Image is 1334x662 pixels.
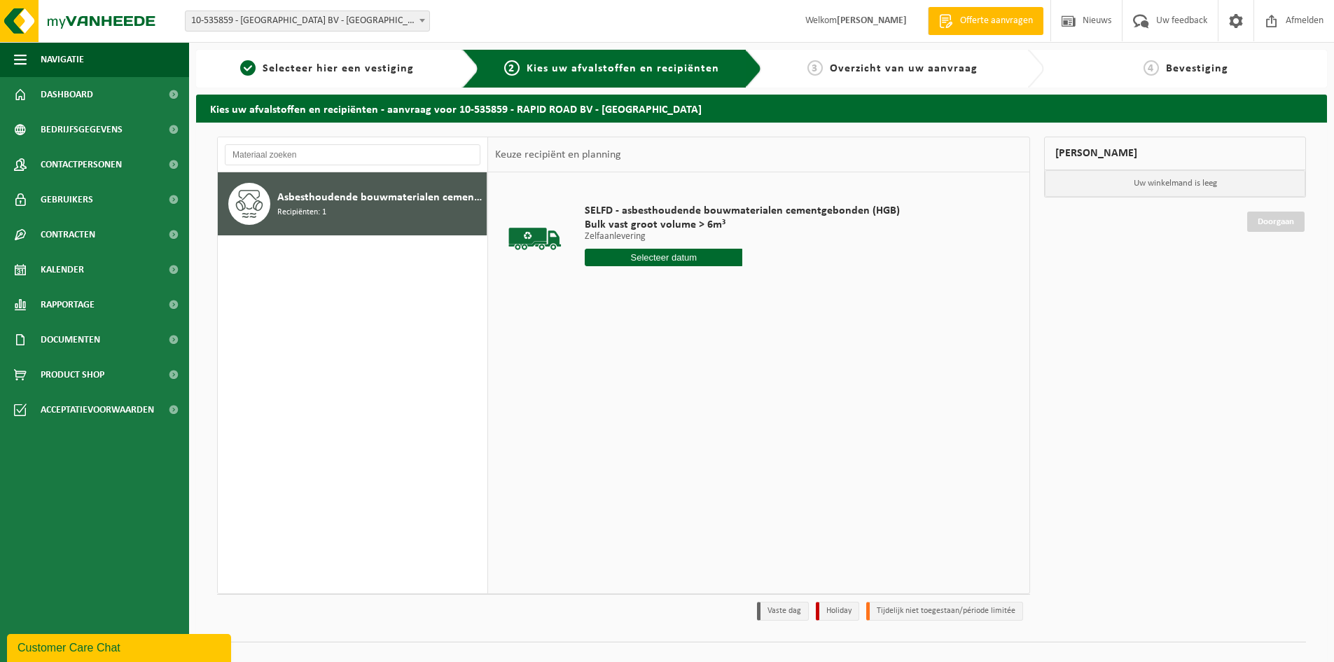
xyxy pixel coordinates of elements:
[41,392,154,427] span: Acceptatievoorwaarden
[41,217,95,252] span: Contracten
[263,63,414,74] span: Selecteer hier een vestiging
[585,204,900,218] span: SELFD - asbesthoudende bouwmaterialen cementgebonden (HGB)
[585,218,900,232] span: Bulk vast groot volume > 6m³
[807,60,823,76] span: 3
[218,172,487,235] button: Asbesthoudende bouwmaterialen cementgebonden (hechtgebonden) Recipiënten: 1
[1144,60,1159,76] span: 4
[277,206,326,219] span: Recipiënten: 1
[41,42,84,77] span: Navigatie
[816,602,859,621] li: Holiday
[41,287,95,322] span: Rapportage
[585,249,742,266] input: Selecteer datum
[240,60,256,76] span: 1
[488,137,628,172] div: Keuze recipiënt en planning
[185,11,430,32] span: 10-535859 - RAPID ROAD BV - KOOIGEM
[7,631,234,662] iframe: chat widget
[830,63,978,74] span: Overzicht van uw aanvraag
[41,182,93,217] span: Gebruikers
[225,144,480,165] input: Materiaal zoeken
[585,232,900,242] p: Zelfaanlevering
[1166,63,1228,74] span: Bevestiging
[757,602,809,621] li: Vaste dag
[957,14,1036,28] span: Offerte aanvragen
[41,322,100,357] span: Documenten
[527,63,719,74] span: Kies uw afvalstoffen en recipiënten
[1247,212,1305,232] a: Doorgaan
[866,602,1023,621] li: Tijdelijk niet toegestaan/période limitée
[41,252,84,287] span: Kalender
[41,77,93,112] span: Dashboard
[203,60,451,77] a: 1Selecteer hier een vestiging
[41,357,104,392] span: Product Shop
[928,7,1043,35] a: Offerte aanvragen
[277,189,483,206] span: Asbesthoudende bouwmaterialen cementgebonden (hechtgebonden)
[504,60,520,76] span: 2
[837,15,907,26] strong: [PERSON_NAME]
[41,147,122,182] span: Contactpersonen
[196,95,1327,122] h2: Kies uw afvalstoffen en recipiënten - aanvraag voor 10-535859 - RAPID ROAD BV - [GEOGRAPHIC_DATA]
[1044,137,1306,170] div: [PERSON_NAME]
[41,112,123,147] span: Bedrijfsgegevens
[186,11,429,31] span: 10-535859 - RAPID ROAD BV - KOOIGEM
[1045,170,1305,197] p: Uw winkelmand is leeg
